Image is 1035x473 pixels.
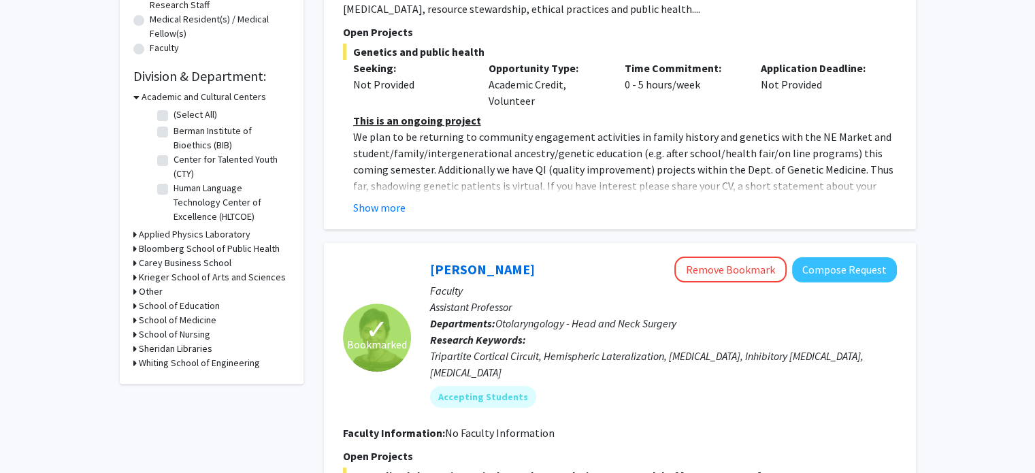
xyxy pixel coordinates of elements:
button: Compose Request to Tara Deemyad [792,257,897,282]
h3: Krieger School of Arts and Sciences [139,270,286,284]
h3: Carey Business School [139,256,231,270]
h3: Whiting School of Engineering [139,356,260,370]
div: Tripartite Cortical Circuit, Hemispheric Lateralization, [MEDICAL_DATA], Inhibitory [MEDICAL_DATA... [430,348,897,380]
b: Departments: [430,316,495,330]
label: (Select All) [174,108,217,122]
label: Medical Resident(s) / Medical Fellow(s) [150,12,290,41]
p: Opportunity Type: [489,60,604,76]
p: Assistant Professor [430,299,897,315]
h3: Bloomberg School of Public Health [139,242,280,256]
div: Academic Credit, Volunteer [478,60,614,109]
p: We plan to be returning to community engagement activities in family history and genetics with th... [353,129,897,227]
button: Remove Bookmark [674,257,787,282]
p: Open Projects [343,448,897,464]
p: Application Deadline: [761,60,876,76]
p: Seeking: [353,60,469,76]
label: Berman Institute of Bioethics (BIB) [174,124,286,152]
p: Faculty [430,282,897,299]
p: Open Projects [343,24,897,40]
div: Not Provided [353,76,469,93]
span: Otolaryngology - Head and Neck Surgery [495,316,676,330]
button: Show more [353,199,406,216]
h3: Other [139,284,163,299]
a: [PERSON_NAME] [430,261,535,278]
mat-chip: Accepting Students [430,386,536,408]
span: No Faculty Information [445,426,555,440]
iframe: Chat [10,412,58,463]
u: This is an ongoing project [353,114,481,127]
label: Faculty [150,41,179,55]
span: ✓ [365,323,389,336]
h3: Applied Physics Laboratory [139,227,250,242]
h3: School of Education [139,299,220,313]
p: Time Commitment: [625,60,740,76]
b: Research Keywords: [430,333,526,346]
b: Faculty Information: [343,426,445,440]
h2: Division & Department: [133,68,290,84]
div: Not Provided [751,60,887,109]
h3: Sheridan Libraries [139,342,212,356]
div: 0 - 5 hours/week [614,60,751,109]
span: Bookmarked [347,336,407,353]
label: Center for Talented Youth (CTY) [174,152,286,181]
h3: School of Nursing [139,327,210,342]
h3: School of Medicine [139,313,216,327]
span: Genetics and public health [343,44,897,60]
h3: Academic and Cultural Centers [142,90,266,104]
label: Human Language Technology Center of Excellence (HLTCOE) [174,181,286,224]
